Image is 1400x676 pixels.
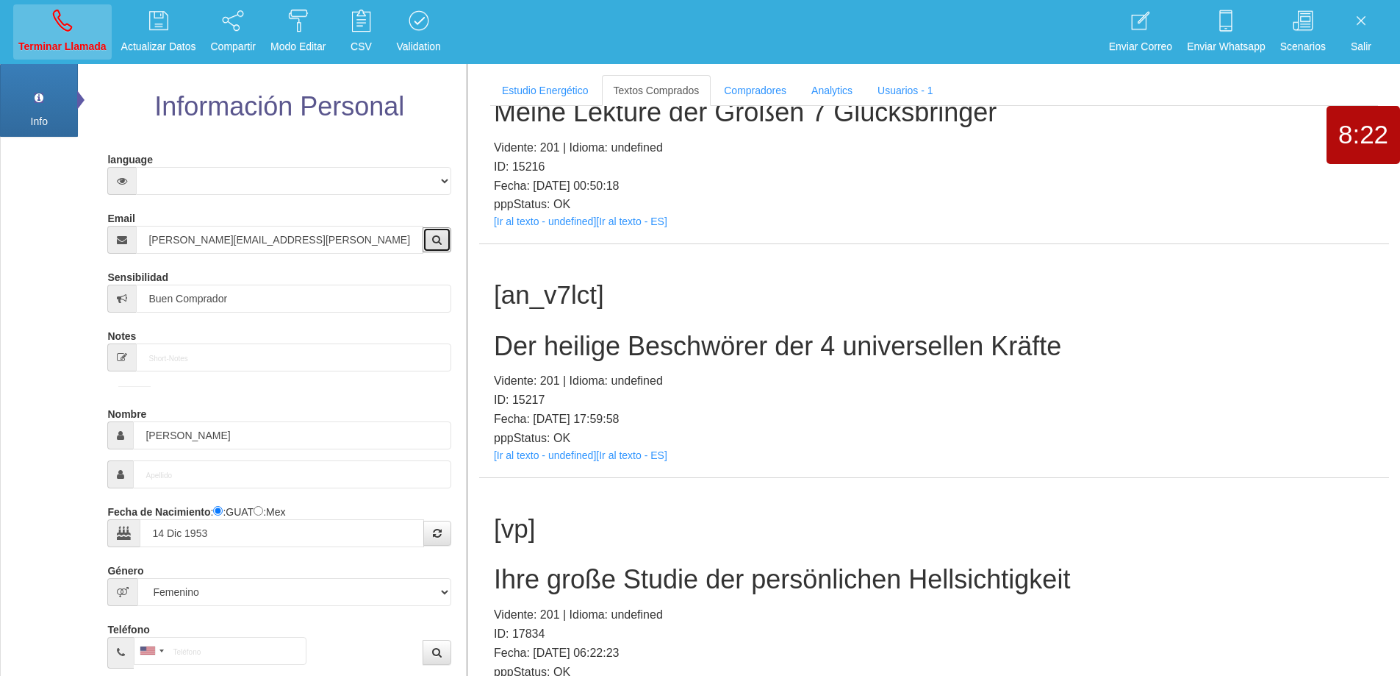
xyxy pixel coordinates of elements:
a: Estudio Energético [490,75,600,106]
p: ID: 15217 [494,391,1374,410]
input: Apellido [133,460,450,488]
input: Nombre [133,421,450,449]
p: Actualizar Datos [121,38,196,55]
p: Enviar Whatsapp [1187,38,1266,55]
label: Género [107,558,143,578]
h2: Ihre große Studie der persönlichen Hellsichtigkeit [494,565,1374,594]
h2: Meine Lektüre der Großen 7 Glücksbringer [494,98,1374,127]
input: :Quechi GUAT [213,506,223,516]
p: Scenarios [1280,38,1326,55]
a: Usuarios - 1 [866,75,944,106]
a: [Ir al texto - ES] [596,449,667,461]
p: Vidente: 201 | Idioma: undefined [494,138,1374,157]
a: Enviar Whatsapp [1182,4,1271,60]
p: ID: 17834 [494,625,1374,644]
a: Actualizar Datos [116,4,201,60]
a: Compartir [206,4,261,60]
p: pppStatus: OK [494,195,1374,214]
p: CSV [340,38,381,55]
input: Short-Notes [136,344,450,371]
a: Salir [1335,4,1387,60]
p: Vidente: 201 | Idioma: undefined [494,605,1374,625]
p: pppStatus: OK [494,429,1374,448]
a: [Ir al texto - undefined] [494,216,596,227]
input: :Yuca-Mex [254,506,263,516]
a: Terminar Llamada [13,4,112,60]
a: Analytics [800,75,864,106]
input: Teléfono [134,637,306,665]
a: CSV [335,4,387,60]
h1: [an_v7lct] [494,281,1374,310]
a: [Ir al texto - undefined] [494,449,596,461]
input: Correo electrónico [136,226,423,254]
a: Compradores [712,75,798,106]
p: Fecha: [DATE] 00:50:18 [494,177,1374,196]
p: Modo Editar [270,38,326,55]
label: Teléfono [107,617,149,637]
p: Fecha: [DATE] 06:22:23 [494,644,1374,663]
div: United States: +1 [134,638,168,664]
h2: Información Personal [104,92,454,121]
label: Sensibilidad [107,265,168,285]
div: : :GUAT :Mex [107,499,450,547]
p: Validation [396,38,440,55]
a: Textos Comprados [602,75,711,106]
h1: [vp] [494,515,1374,544]
p: Enviar Correo [1109,38,1172,55]
label: Fecha de Nacimiento [107,499,210,519]
label: Notes [107,324,136,344]
input: Sensibilidad [136,285,450,313]
p: Fecha: [DATE] 17:59:58 [494,410,1374,429]
a: Enviar Correo [1104,4,1177,60]
h2: Der heilige Beschwörer der 4 universellen Kräfte [494,332,1374,361]
label: language [107,147,152,167]
p: ID: 15216 [494,157,1374,177]
a: Modo Editar [265,4,331,60]
p: Terminar Llamada [18,38,107,55]
h1: 8:22 [1327,121,1400,149]
p: Compartir [211,38,256,55]
p: Salir [1340,38,1382,55]
p: Vidente: 201 | Idioma: undefined [494,371,1374,391]
label: Nombre [107,402,146,421]
a: [Ir al texto - ES] [596,216,667,227]
a: Scenarios [1275,4,1331,60]
a: Validation [391,4,445,60]
label: Email [107,206,134,226]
